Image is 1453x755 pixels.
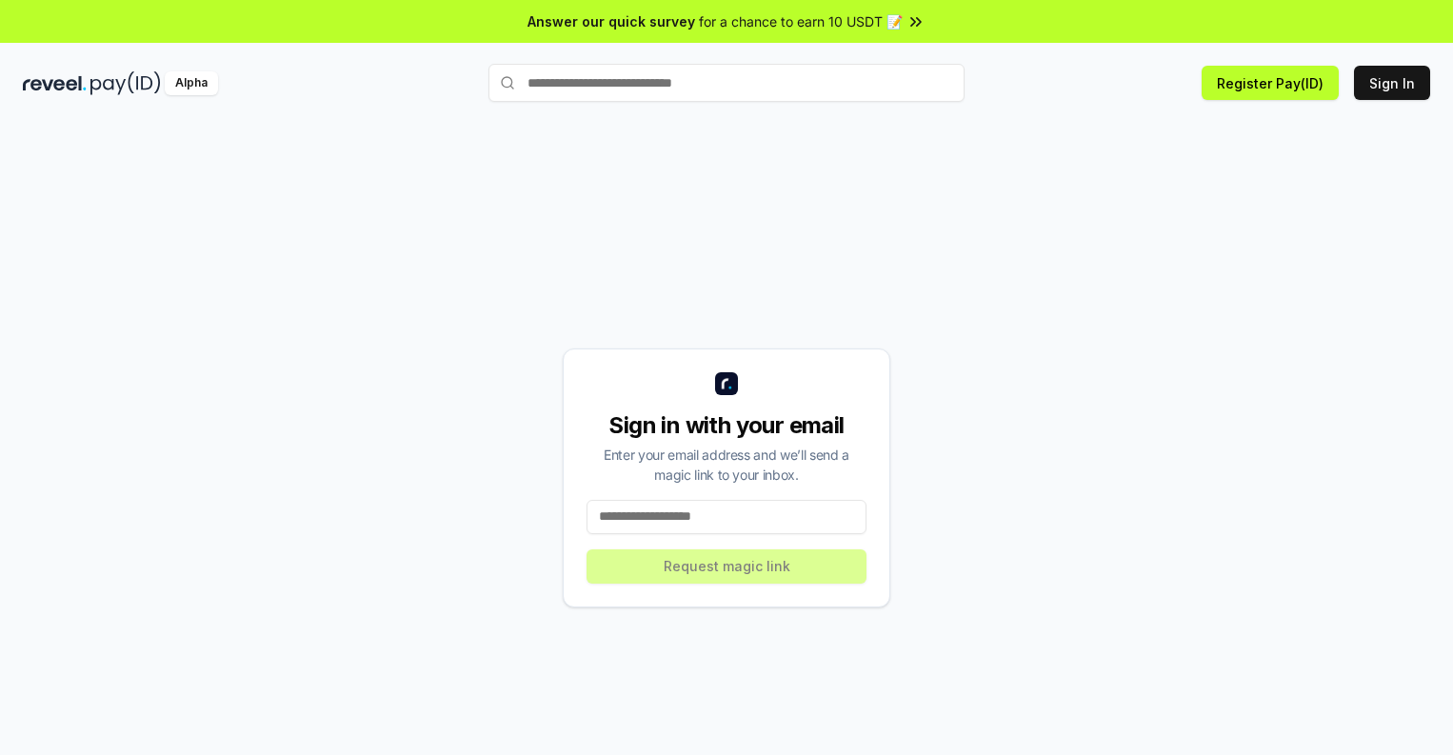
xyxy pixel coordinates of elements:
div: Sign in with your email [587,410,866,441]
span: Answer our quick survey [527,11,695,31]
img: reveel_dark [23,71,87,95]
img: pay_id [90,71,161,95]
img: logo_small [715,372,738,395]
span: for a chance to earn 10 USDT 📝 [699,11,903,31]
button: Sign In [1354,66,1430,100]
div: Enter your email address and we’ll send a magic link to your inbox. [587,445,866,485]
button: Register Pay(ID) [1202,66,1339,100]
div: Alpha [165,71,218,95]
